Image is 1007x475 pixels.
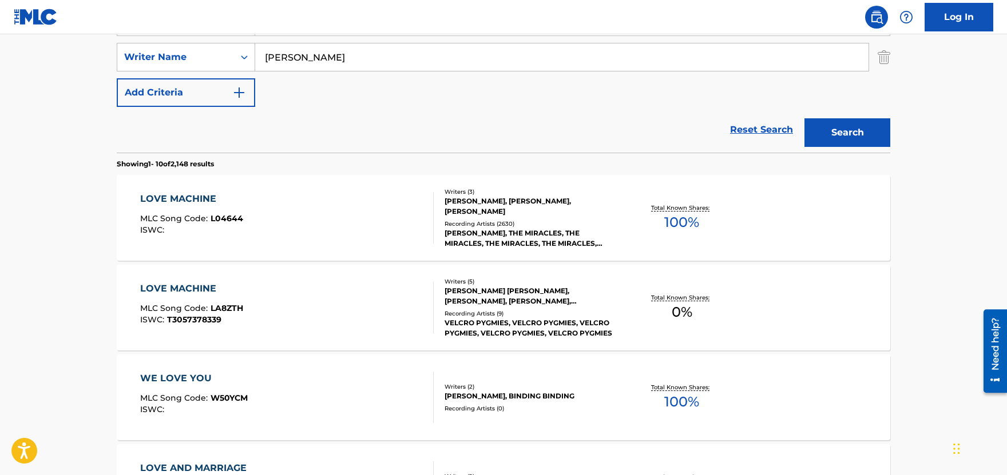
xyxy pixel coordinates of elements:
span: LA8ZTH [211,303,243,313]
form: Search Form [117,7,890,153]
div: Writers ( 5 ) [445,277,617,286]
div: LOVE MACHINE [140,192,243,206]
a: Public Search [865,6,888,29]
iframe: Chat Widget [950,420,1007,475]
span: T3057378339 [167,314,221,325]
div: Writer Name [124,50,227,64]
button: Add Criteria [117,78,255,107]
div: Writers ( 2 ) [445,382,617,391]
a: LOVE MACHINEMLC Song Code:LA8ZTHISWC:T3057378339Writers (5)[PERSON_NAME] [PERSON_NAME], [PERSON_N... [117,265,890,350]
span: ISWC : [140,404,167,414]
span: MLC Song Code : [140,393,211,403]
span: MLC Song Code : [140,213,211,223]
button: Search [804,118,890,147]
div: WE LOVE YOU [140,372,248,385]
div: [PERSON_NAME], [PERSON_NAME], [PERSON_NAME] [445,196,617,217]
div: LOVE AND MARRIAGE [140,461,252,475]
a: Reset Search [724,117,799,142]
span: MLC Song Code : [140,303,211,313]
span: 100 % [664,392,699,412]
iframe: Resource Center [975,304,1007,398]
p: Total Known Shares: [651,203,712,212]
div: [PERSON_NAME], BINDING BINDING [445,391,617,401]
span: 0 % [672,302,692,322]
a: LOVE MACHINEMLC Song Code:L04644ISWC:Writers (3)[PERSON_NAME], [PERSON_NAME], [PERSON_NAME]Record... [117,175,890,261]
p: Showing 1 - 10 of 2,148 results [117,159,214,169]
div: Writers ( 3 ) [445,187,617,196]
p: Total Known Shares: [651,293,712,302]
div: Recording Artists ( 0 ) [445,404,617,413]
img: search [870,10,883,24]
span: 100 % [664,212,699,233]
img: 9d2ae6d4665cec9f34b9.svg [232,86,246,99]
span: W50YCM [211,393,248,403]
span: L04644 [211,213,243,223]
div: [PERSON_NAME] [PERSON_NAME], [PERSON_NAME], [PERSON_NAME], [PERSON_NAME], [PERSON_NAME] [445,286,617,306]
div: Recording Artists ( 2630 ) [445,219,617,228]
div: Drag [953,432,960,466]
div: [PERSON_NAME], THE MIRACLES, THE MIRACLES, THE MIRACLES, THE MIRACLES, [PERSON_NAME] [445,228,617,249]
div: LOVE MACHINE [140,282,243,296]
div: Recording Artists ( 9 ) [445,309,617,318]
span: ISWC : [140,225,167,235]
div: VELCRO PYGMIES, VELCRO PYGMIES, VELCRO PYGMIES, VELCRO PYGMIES, VELCRO PYGMIES [445,318,617,338]
p: Total Known Shares: [651,383,712,392]
img: Delete Criterion [878,43,890,71]
span: ISWC : [140,314,167,325]
img: help [899,10,913,24]
div: Help [895,6,918,29]
a: Log In [925,3,993,31]
a: WE LOVE YOUMLC Song Code:W50YCMISWC:Writers (2)[PERSON_NAME], BINDING BINDINGRecording Artists (0... [117,354,890,440]
img: MLC Logo [14,9,58,25]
